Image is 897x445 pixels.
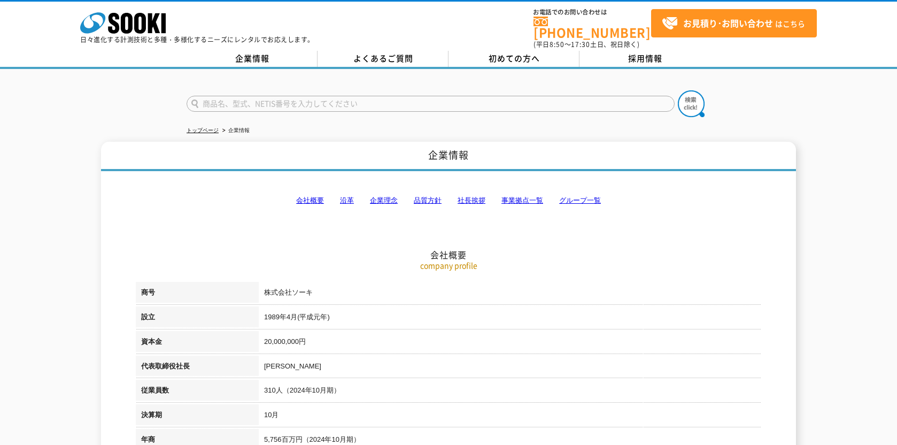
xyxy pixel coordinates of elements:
td: 310人（2024年10月期） [259,380,761,404]
a: 企業理念 [370,196,398,204]
a: トップページ [187,127,219,133]
td: 株式会社ソーキ [259,282,761,306]
th: 設立 [136,306,259,331]
a: よくあるご質問 [318,51,448,67]
td: 20,000,000円 [259,331,761,356]
h1: 企業情報 [101,142,796,171]
h2: 会社概要 [136,142,761,260]
a: 採用情報 [579,51,710,67]
th: 資本金 [136,331,259,356]
li: 企業情報 [220,125,250,136]
span: お電話でのお問い合わせは [533,9,651,16]
span: (平日 ～ 土日、祝日除く) [533,40,639,49]
a: お見積り･お問い合わせはこちら [651,9,817,37]
a: 事業拠点一覧 [501,196,543,204]
a: 品質方針 [414,196,442,204]
span: 初めての方へ [489,52,540,64]
th: 決算期 [136,404,259,429]
span: 8:50 [550,40,565,49]
th: 従業員数 [136,380,259,404]
a: 沿革 [340,196,354,204]
a: 社長挨拶 [458,196,485,204]
td: 10月 [259,404,761,429]
a: 初めての方へ [448,51,579,67]
a: 会社概要 [296,196,324,204]
p: 日々進化する計測技術と多種・多様化するニーズにレンタルでお応えします。 [80,36,314,43]
p: company profile [136,260,761,271]
td: [PERSON_NAME] [259,356,761,380]
img: btn_search.png [678,90,705,117]
strong: お見積り･お問い合わせ [683,17,773,29]
td: 1989年4月(平成元年) [259,306,761,331]
th: 代表取締役社長 [136,356,259,380]
th: 商号 [136,282,259,306]
a: グループ一覧 [559,196,601,204]
a: 企業情報 [187,51,318,67]
span: はこちら [662,16,805,32]
input: 商品名、型式、NETIS番号を入力してください [187,96,675,112]
a: [PHONE_NUMBER] [533,17,651,39]
span: 17:30 [571,40,590,49]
